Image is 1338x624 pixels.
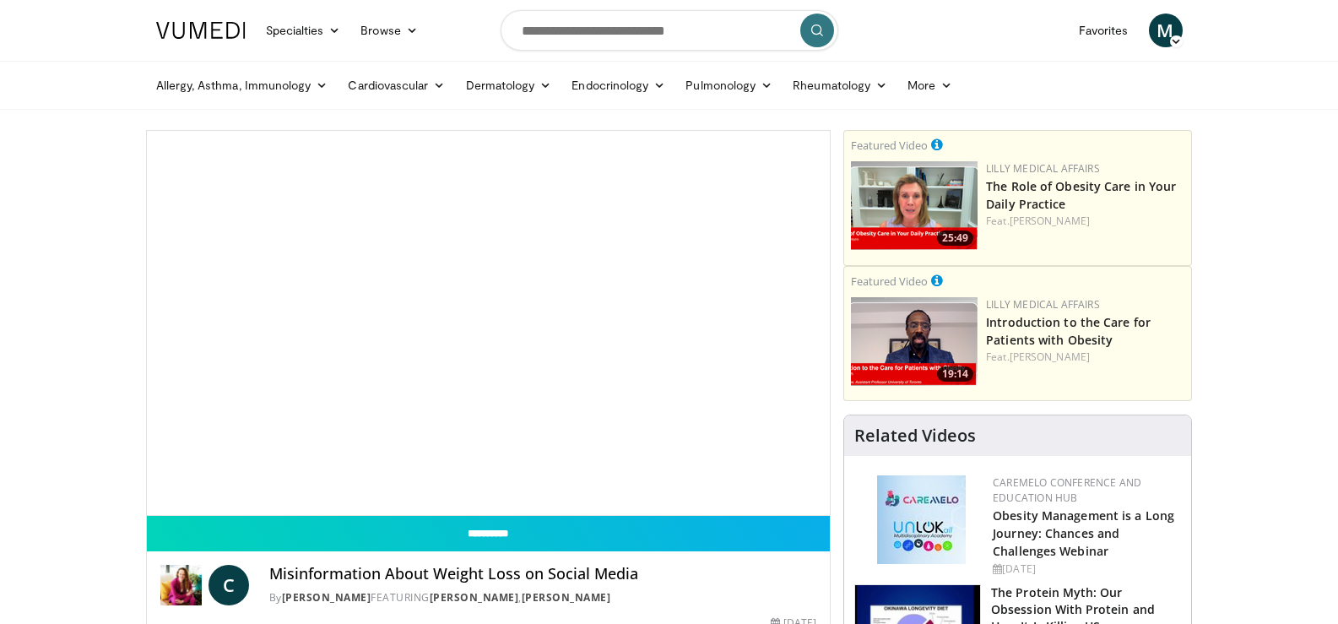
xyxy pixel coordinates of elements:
[937,366,973,382] span: 19:14
[1010,214,1090,228] a: [PERSON_NAME]
[160,565,202,605] img: Dr. Carolynn Francavilla
[937,231,973,246] span: 25:49
[1069,14,1139,47] a: Favorites
[256,14,351,47] a: Specialties
[156,22,246,39] img: VuMedi Logo
[854,426,976,446] h4: Related Videos
[851,297,978,386] img: acc2e291-ced4-4dd5-b17b-d06994da28f3.png.150x105_q85_crop-smart_upscale.png
[147,131,831,516] video-js: Video Player
[350,14,428,47] a: Browse
[522,590,611,605] a: [PERSON_NAME]
[269,590,816,605] div: By FEATURING ,
[986,297,1100,312] a: Lilly Medical Affairs
[561,68,675,102] a: Endocrinology
[851,161,978,250] img: e1208b6b-349f-4914-9dd7-f97803bdbf1d.png.150x105_q85_crop-smart_upscale.png
[877,475,966,564] img: 45df64a9-a6de-482c-8a90-ada250f7980c.png.150x105_q85_autocrop_double_scale_upscale_version-0.2.jpg
[986,178,1176,212] a: The Role of Obesity Care in Your Daily Practice
[501,10,838,51] input: Search topics, interventions
[986,314,1151,348] a: Introduction to the Care for Patients with Obesity
[993,475,1141,505] a: CaReMeLO Conference and Education Hub
[986,350,1184,365] div: Feat.
[338,68,455,102] a: Cardiovascular
[986,214,1184,229] div: Feat.
[993,507,1174,559] a: Obesity Management is a Long Journey: Chances and Challenges Webinar
[430,590,519,605] a: [PERSON_NAME]
[986,161,1100,176] a: Lilly Medical Affairs
[851,274,928,289] small: Featured Video
[851,297,978,386] a: 19:14
[1149,14,1183,47] a: M
[851,138,928,153] small: Featured Video
[993,562,1178,577] div: [DATE]
[282,590,371,605] a: [PERSON_NAME]
[456,68,562,102] a: Dermatology
[897,68,962,102] a: More
[675,68,783,102] a: Pulmonology
[1010,350,1090,364] a: [PERSON_NAME]
[209,565,249,605] a: C
[269,565,816,583] h4: Misinformation About Weight Loss on Social Media
[783,68,897,102] a: Rheumatology
[146,68,339,102] a: Allergy, Asthma, Immunology
[851,161,978,250] a: 25:49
